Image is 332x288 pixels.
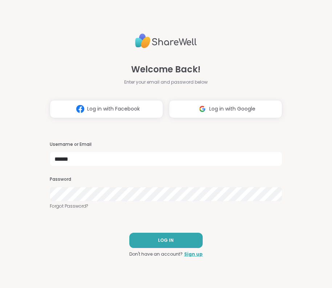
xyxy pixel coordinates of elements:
span: Enter your email and password below [124,79,208,85]
span: Welcome Back! [131,63,201,76]
a: Sign up [184,251,203,257]
span: LOG IN [158,237,174,244]
img: ShareWell Logomark [195,102,209,116]
img: ShareWell Logo [135,31,197,51]
button: Log in with Google [169,100,282,118]
span: Log in with Google [209,105,255,113]
h3: Password [50,176,282,183]
button: Log in with Facebook [50,100,163,118]
img: ShareWell Logomark [73,102,87,116]
span: Log in with Facebook [87,105,140,113]
button: LOG IN [129,233,203,248]
h3: Username or Email [50,141,282,148]
span: Don't have an account? [129,251,183,257]
a: Forgot Password? [50,203,282,209]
